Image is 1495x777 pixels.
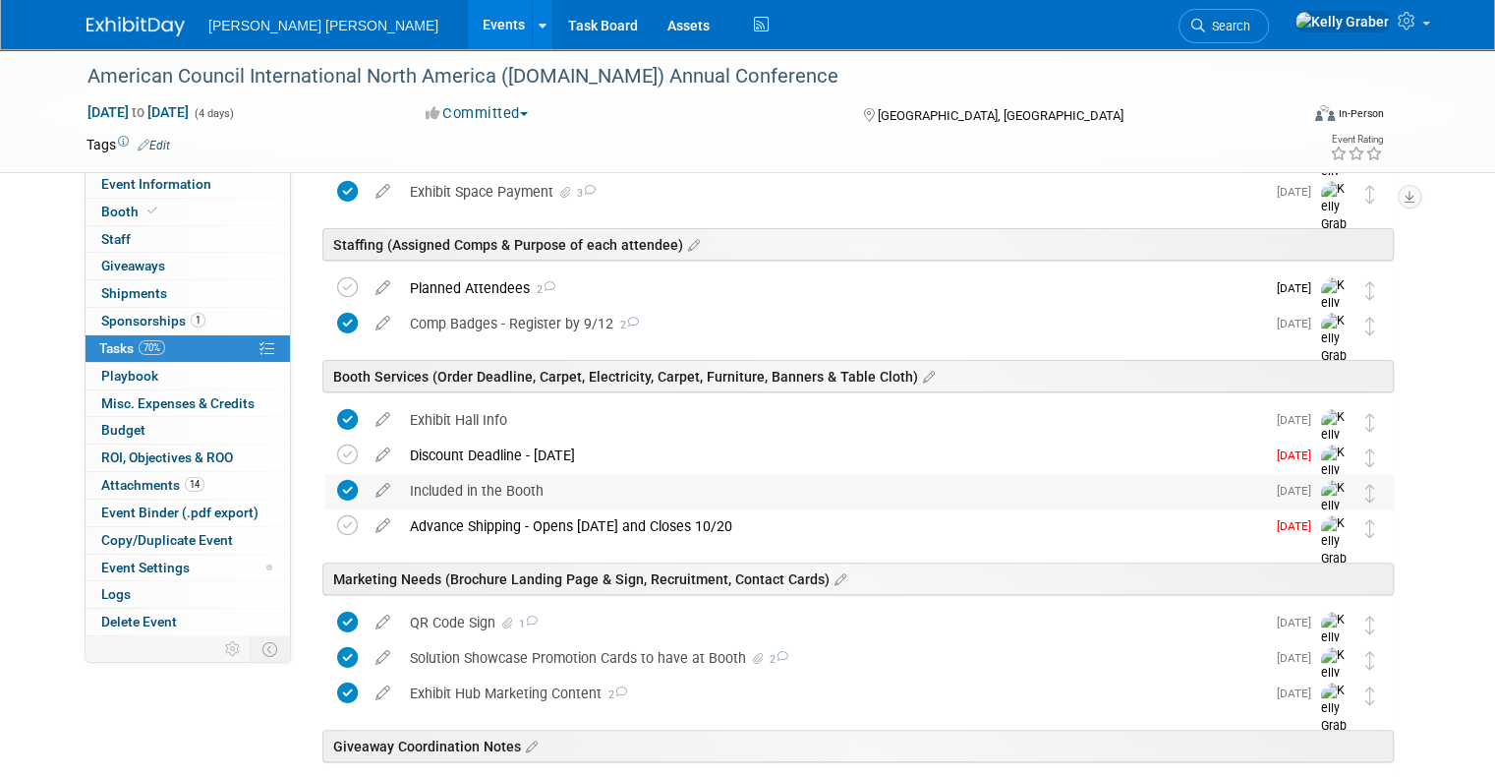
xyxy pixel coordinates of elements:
div: Included in the Booth [400,474,1265,508]
img: Kelly Graber [1321,409,1351,479]
a: Misc. Expenses & Credits [86,390,290,417]
a: edit [366,315,400,332]
a: Edit sections [521,736,538,755]
img: Kelly Graber [1321,181,1351,251]
img: Kelly Graber [1321,313,1351,383]
span: [DATE] [1277,413,1321,427]
a: Edit sections [830,568,846,588]
i: Move task [1365,413,1375,432]
div: Giveaway Coordination Notes [322,730,1394,762]
span: [DATE] [DATE] [86,103,190,121]
span: to [129,104,147,120]
div: American Council International North America ([DOMAIN_NAME]) Annual Conference [81,59,1274,94]
button: Committed [419,103,536,124]
td: Tags [86,135,170,154]
a: Tasks70% [86,335,290,362]
i: Move task [1365,317,1375,335]
span: [DATE] [1277,687,1321,700]
span: 14 [185,477,204,492]
img: Kelly Graber [1321,480,1351,550]
span: [DATE] [1277,185,1321,199]
span: Attachments [101,477,204,493]
img: Format-Inperson.png [1315,105,1335,121]
a: edit [366,183,400,201]
img: Kelly Graber [1321,515,1351,585]
img: Kelly Graber [1294,11,1390,32]
span: Logs [101,586,131,602]
i: Move task [1365,651,1375,670]
a: Copy/Duplicate Event [86,527,290,554]
a: Budget [86,417,290,444]
div: Exhibit Hall Info [400,403,1265,437]
div: QR Code Sign [400,606,1265,639]
i: Booth reservation complete [147,206,157,216]
span: 1 [516,618,538,630]
a: Event Information [86,171,290,198]
a: edit [366,482,400,500]
span: Tasks [99,340,165,356]
span: [GEOGRAPHIC_DATA], [GEOGRAPHIC_DATA] [878,108,1123,123]
span: Search [1205,19,1250,33]
span: Misc. Expenses & Credits [101,395,255,411]
div: Marketing Needs (Brochure Landing Page & Sign, Recruitment, Contact Cards) [322,563,1394,595]
div: Event Format [1192,102,1384,132]
a: edit [366,685,400,702]
div: Exhibit Hub Marketing Content [400,677,1265,710]
img: Kelly Graber [1321,445,1351,514]
span: (4 days) [193,107,234,120]
i: Move task [1365,448,1375,467]
a: Staff [86,226,290,253]
span: Budget [101,422,145,438]
span: Sponsorships [101,313,205,329]
div: Exhibit Space Payment [400,175,1265,209]
span: Copy/Duplicate Event [101,532,233,548]
span: [DATE] [1277,484,1321,498]
span: Shipments [101,285,167,301]
span: 2 [767,653,788,666]
span: [DATE] [1277,448,1321,462]
span: 2 [530,283,555,296]
a: edit [366,517,400,535]
div: Staffing (Assigned Comps & Purpose of each attendee) [322,228,1394,261]
span: [DATE] [1277,317,1321,330]
span: [PERSON_NAME] [PERSON_NAME] [208,18,438,33]
span: 2 [602,688,627,701]
a: Edit [138,139,170,152]
div: Comp Badges - Register by 9/12 [400,307,1265,340]
div: Booth Services (Order Deadline, Carpet, Electricity, Carpet, Furniture, Banners & Table Cloth) [322,360,1394,392]
span: 3 [574,187,596,200]
span: ROI, Objectives & ROO [101,449,233,465]
span: 2 [613,319,639,331]
span: Event Settings [101,560,190,575]
span: Event Information [101,176,211,192]
i: Move task [1365,185,1375,204]
div: In-Person [1338,106,1384,121]
span: [DATE] [1277,616,1321,629]
div: Event Rating [1330,135,1383,145]
a: Shipments [86,280,290,307]
div: Planned Attendees [400,271,1265,305]
a: edit [366,411,400,429]
i: Move task [1365,616,1375,634]
i: Move task [1365,281,1375,300]
span: Booth [101,204,161,219]
a: edit [366,649,400,667]
span: [DATE] [1277,519,1321,533]
i: Move task [1365,519,1375,538]
td: Toggle Event Tabs [251,636,291,662]
i: Move task [1365,484,1375,503]
a: Attachments14 [86,472,290,499]
span: [DATE] [1277,281,1321,295]
img: ExhibitDay [86,17,185,36]
a: Edit sections [918,366,935,386]
a: edit [366,279,400,297]
span: 70% [139,340,165,355]
a: Event Binder (.pdf export) [86,500,290,526]
img: Kelly Graber [1321,612,1351,682]
img: Kelly Graber [1321,683,1351,752]
a: Event Settings [86,555,290,581]
img: Kelly Graber [1321,277,1351,347]
div: Solution Showcase Promotion Cards to have at Booth [400,641,1265,675]
span: Staff [101,231,131,247]
a: Search [1179,9,1269,43]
